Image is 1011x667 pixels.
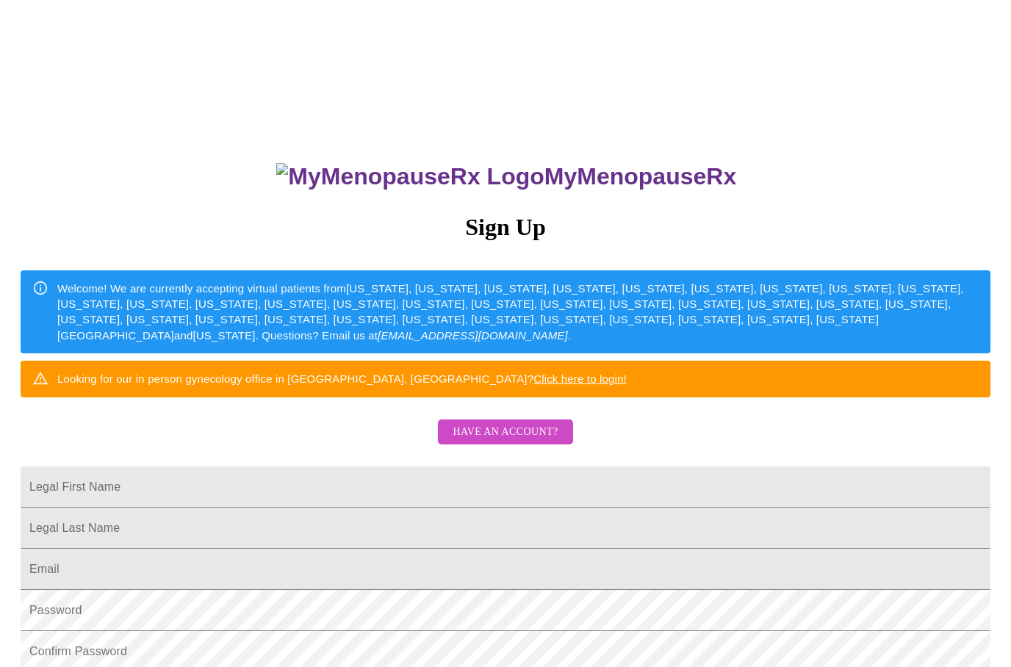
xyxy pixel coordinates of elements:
[378,329,568,342] em: [EMAIL_ADDRESS][DOMAIN_NAME]
[453,423,558,441] span: Have an account?
[276,163,544,190] img: MyMenopauseRx Logo
[438,419,572,445] button: Have an account?
[434,436,576,448] a: Have an account?
[57,365,627,392] div: Looking for our in person gynecology office in [GEOGRAPHIC_DATA], [GEOGRAPHIC_DATA]?
[23,163,991,190] h3: MyMenopauseRx
[21,214,990,241] h3: Sign Up
[57,275,979,350] div: Welcome! We are currently accepting virtual patients from [US_STATE], [US_STATE], [US_STATE], [US...
[533,372,627,385] a: Click here to login!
